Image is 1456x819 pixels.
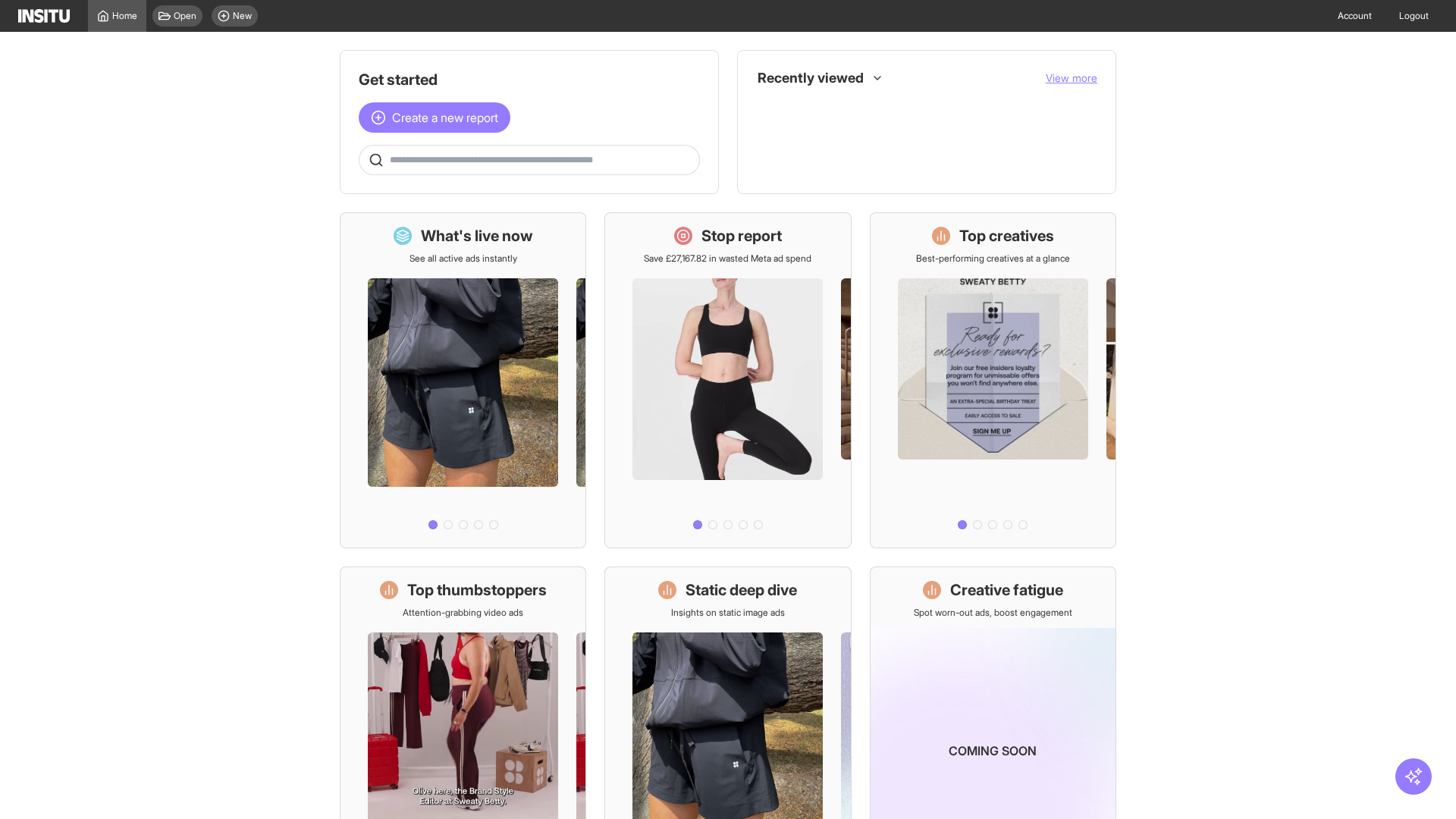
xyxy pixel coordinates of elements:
h1: Stop report [701,225,782,246]
h1: Top thumbstoppers [407,579,547,601]
span: View more [1046,71,1097,84]
a: Top creativesBest-performing creatives at a glance [870,212,1116,548]
p: Attention-grabbing video ads [403,607,523,619]
h1: Static deep dive [686,579,797,601]
a: Stop reportSave £27,167.82 in wasted Meta ad spend [604,212,851,548]
button: Create a new report [359,102,510,133]
p: See all active ads instantly [409,253,517,265]
a: What's live nowSee all active ads instantly [340,212,586,548]
img: Logo [18,9,70,23]
span: Open [174,10,196,22]
h1: What's live now [421,225,533,246]
h1: Get started [359,69,700,90]
p: Best-performing creatives at a glance [916,253,1070,265]
span: Create a new report [392,108,498,127]
p: Insights on static image ads [671,607,785,619]
button: View more [1046,71,1097,86]
span: Home [112,10,137,22]
h1: Top creatives [959,225,1054,246]
p: Save £27,167.82 in wasted Meta ad spend [644,253,811,265]
span: New [233,10,252,22]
